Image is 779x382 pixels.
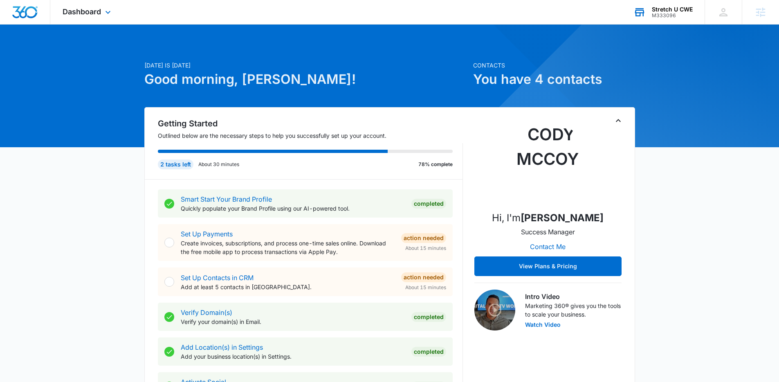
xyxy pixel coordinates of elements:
div: account name [652,6,693,13]
span: Dashboard [63,7,101,16]
button: View Plans & Pricing [474,256,622,276]
p: Quickly populate your Brand Profile using our AI-powered tool. [181,204,405,213]
p: Hi, I'm [492,211,604,225]
p: Add your business location(s) in Settings. [181,352,405,361]
span: About 15 minutes [405,284,446,291]
p: Marketing 360® gives you the tools to scale your business. [525,301,622,319]
a: Verify Domain(s) [181,308,232,317]
div: Completed [411,199,446,209]
p: Outlined below are the necessary steps to help you successfully set up your account. [158,131,463,140]
div: 2 tasks left [158,160,193,169]
div: account id [652,13,693,18]
span: About 15 minutes [405,245,446,252]
p: About 30 minutes [198,161,239,168]
button: Contact Me [522,237,574,256]
a: Smart Start Your Brand Profile [181,195,272,203]
strong: [PERSON_NAME] [521,212,604,224]
div: Action Needed [401,272,446,282]
p: 78% complete [418,161,453,168]
div: Completed [411,347,446,357]
h1: Good morning, [PERSON_NAME]! [144,70,468,89]
img: Cody McCoy [507,122,589,204]
p: Contacts [473,61,635,70]
h2: Getting Started [158,117,463,130]
button: Toggle Collapse [613,116,623,126]
a: Set Up Contacts in CRM [181,274,254,282]
a: Add Location(s) in Settings [181,343,263,351]
button: Watch Video [525,322,561,328]
h3: Intro Video [525,292,622,301]
p: Add at least 5 contacts in [GEOGRAPHIC_DATA]. [181,283,395,291]
div: Action Needed [401,233,446,243]
p: Verify your domain(s) in Email. [181,317,405,326]
img: Intro Video [474,290,515,330]
p: Success Manager [521,227,575,237]
a: Set Up Payments [181,230,233,238]
p: Create invoices, subscriptions, and process one-time sales online. Download the free mobile app t... [181,239,395,256]
p: [DATE] is [DATE] [144,61,468,70]
h1: You have 4 contacts [473,70,635,89]
div: Completed [411,312,446,322]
